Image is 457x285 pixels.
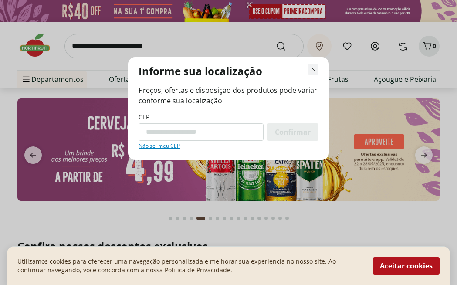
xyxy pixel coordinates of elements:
button: Confirmar [267,123,318,141]
span: Preços, ofertas e disposição dos produtos pode variar conforme sua localização. [139,85,318,106]
p: Informe sua localização [139,64,262,78]
button: Aceitar cookies [373,257,440,275]
a: Não sei meu CEP [139,142,180,149]
button: Fechar modal de regionalização [308,64,318,75]
span: Confirmar [275,129,311,136]
p: Utilizamos cookies para oferecer uma navegação personalizada e melhorar sua experiencia no nosso ... [17,257,362,275]
label: CEP [139,113,149,122]
div: Modal de regionalização [128,57,329,160]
